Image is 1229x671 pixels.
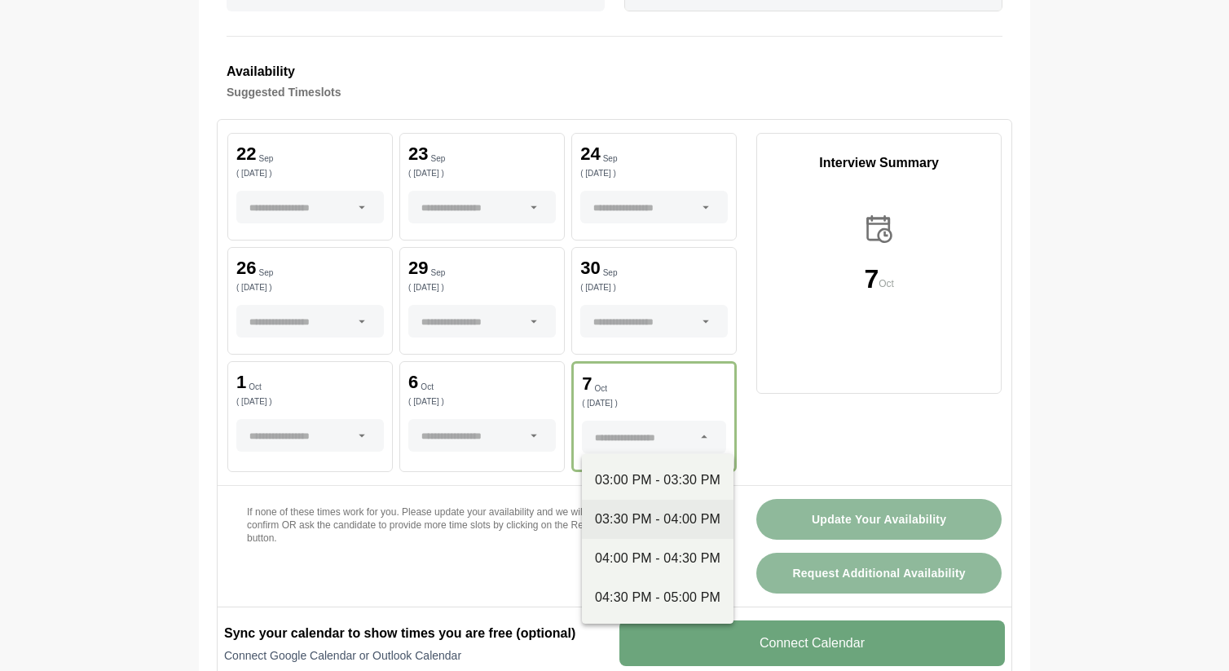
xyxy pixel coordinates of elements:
div: 03:00 PM - 03:30 PM [595,470,720,490]
p: ( [DATE] ) [236,170,384,178]
p: ( [DATE] ) [408,284,556,292]
p: 30 [580,259,600,277]
p: ( [DATE] ) [408,398,556,406]
button: Update Your Availability [756,499,1002,540]
h4: Suggested Timeslots [227,82,1002,102]
p: Oct [421,383,434,391]
p: Sep [431,155,446,163]
h2: Sync your calendar to show times you are free (optional) [224,624,610,643]
p: ( [DATE] ) [236,284,384,292]
p: Oct [594,385,607,393]
p: Oct [879,276,894,292]
p: Sep [258,269,273,277]
img: calender [862,212,896,246]
p: 1 [236,373,246,391]
p: 23 [408,145,428,163]
p: Interview Summary [757,153,1001,173]
p: Sep [603,155,618,163]
div: 04:00 PM - 04:30 PM [595,549,720,568]
h3: Availability [227,61,1002,82]
p: 6 [408,373,418,391]
p: Connect Google Calendar or Outlook Calendar [224,647,610,664]
p: ( [DATE] ) [408,170,556,178]
p: 29 [408,259,428,277]
p: 26 [236,259,256,277]
p: 24 [580,145,600,163]
p: 7 [582,375,592,393]
p: Sep [603,269,618,277]
v-button: Connect Calendar [619,620,1005,666]
p: If none of these times work for you. Please update your availability and we will share it with yo... [247,505,717,545]
p: ( [DATE] ) [580,170,728,178]
p: Sep [258,155,273,163]
div: 03:30 PM - 04:00 PM [595,510,720,529]
p: ( [DATE] ) [580,284,728,292]
p: ( [DATE] ) [236,398,384,406]
div: 04:30 PM - 05:00 PM [595,588,720,607]
p: Oct [249,383,262,391]
p: Sep [431,269,446,277]
p: 22 [236,145,256,163]
button: Request Additional Availability [756,553,1002,594]
p: 7 [864,266,879,292]
p: ( [DATE] ) [582,400,726,408]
